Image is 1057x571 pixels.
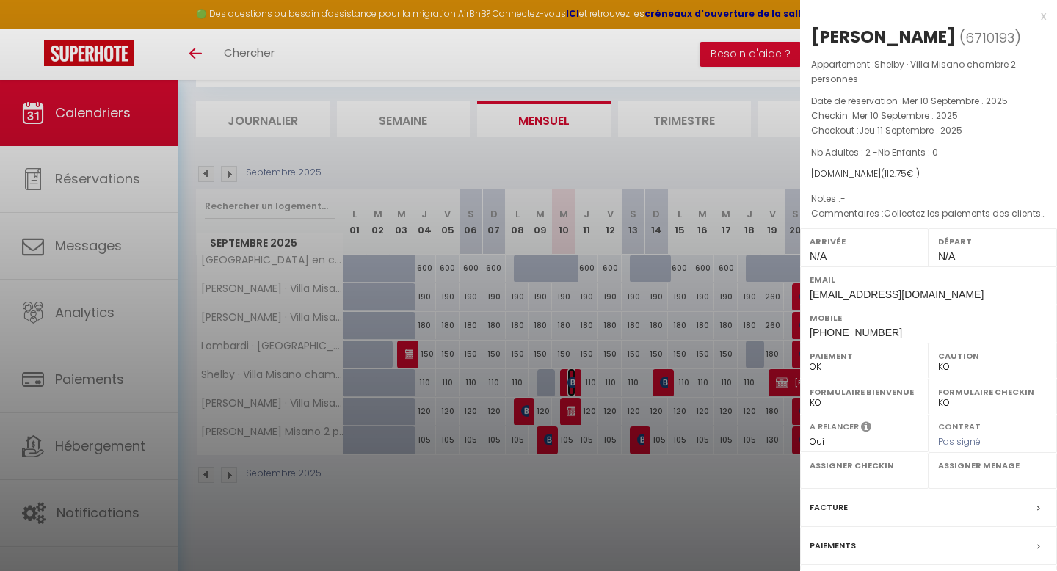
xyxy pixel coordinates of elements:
label: Paiement [810,349,919,363]
span: [PHONE_NUMBER] [810,327,902,338]
button: Ouvrir le widget de chat LiveChat [12,6,56,50]
span: Nb Adultes : 2 - [811,146,938,159]
span: Shelby · Villa Misano chambre 2 personnes [811,58,1016,85]
span: ( ) [959,27,1021,48]
div: x [800,7,1046,25]
span: ( € ) [881,167,920,180]
span: Mer 10 Septembre . 2025 [852,109,958,122]
label: Caution [938,349,1047,363]
span: N/A [938,250,955,262]
div: [DOMAIN_NAME] [811,167,1046,181]
label: Arrivée [810,234,919,249]
span: Jeu 11 Septembre . 2025 [859,124,962,137]
p: Appartement : [811,57,1046,87]
label: Mobile [810,310,1047,325]
p: Notes : [811,192,1046,206]
span: Pas signé [938,435,981,448]
span: Mer 10 Septembre . 2025 [902,95,1008,107]
label: Facture [810,500,848,515]
span: [EMAIL_ADDRESS][DOMAIN_NAME] [810,288,984,300]
span: 6710193 [965,29,1014,47]
label: Départ [938,234,1047,249]
div: [PERSON_NAME] [811,25,956,48]
label: Formulaire Bienvenue [810,385,919,399]
span: - [840,192,846,205]
p: Checkout : [811,123,1046,138]
p: Checkin : [811,109,1046,123]
span: N/A [810,250,827,262]
label: Paiements [810,538,856,553]
p: Commentaires : [811,206,1046,221]
label: Assigner Menage [938,458,1047,473]
i: Sélectionner OUI si vous souhaiter envoyer les séquences de messages post-checkout [861,421,871,437]
p: Date de réservation : [811,94,1046,109]
span: 112.75 [885,167,907,180]
span: Nb Enfants : 0 [878,146,938,159]
label: Email [810,272,1047,287]
label: Assigner Checkin [810,458,919,473]
label: A relancer [810,421,859,433]
label: Contrat [938,421,981,430]
label: Formulaire Checkin [938,385,1047,399]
